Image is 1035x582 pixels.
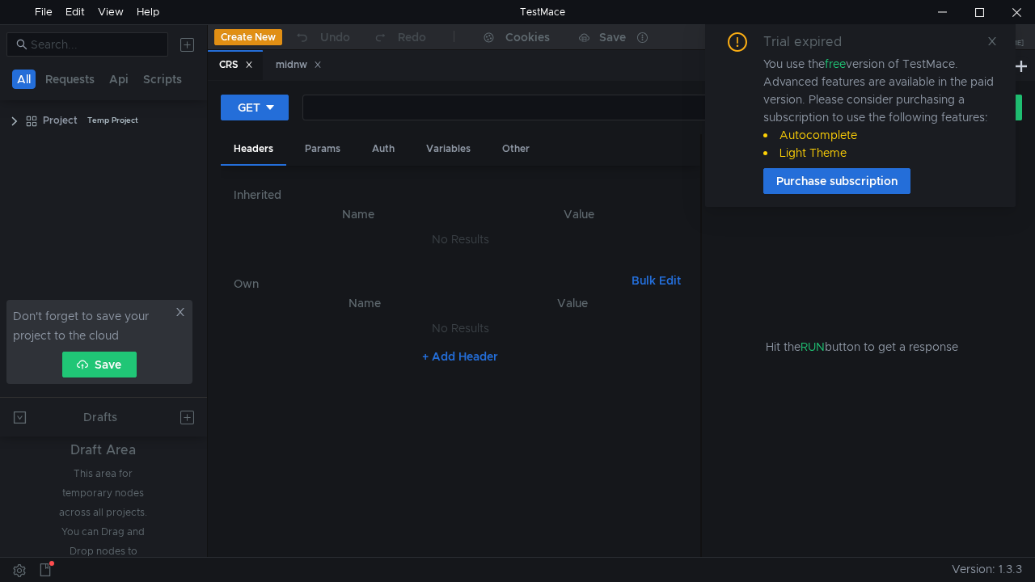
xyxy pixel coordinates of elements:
input: Search... [31,36,158,53]
th: Name [247,205,471,224]
button: Bulk Edit [625,271,687,290]
div: midnw [276,57,322,74]
nz-embed-empty: No Results [432,232,489,247]
div: CRS [219,57,253,74]
button: Scripts [138,70,187,89]
div: Cookies [505,27,550,47]
div: Temp Project [87,108,138,133]
button: Save [62,352,137,377]
div: Variables [413,134,484,164]
div: Undo [320,27,350,47]
span: Version: 1.3.3 [952,558,1022,581]
li: Autocomplete [763,126,996,144]
button: All [12,70,36,89]
div: You use the version of TestMace. Advanced features are available in the paid version. Please cons... [763,55,996,162]
button: Undo [282,25,361,49]
th: Name [260,293,471,313]
div: GET [238,99,260,116]
button: GET [221,95,289,120]
div: Auth [359,134,408,164]
div: Headers [221,134,286,166]
div: Drafts [83,407,117,427]
span: Hit the button to get a response [766,338,958,356]
button: Requests [40,70,99,89]
th: Value [471,293,674,313]
span: free [825,57,846,71]
button: Api [104,70,133,89]
div: Redo [398,27,426,47]
li: Light Theme [763,144,996,162]
span: Don't forget to save your project to the cloud [13,306,171,345]
button: + Add Header [416,347,505,366]
div: Other [489,134,543,164]
th: Value [471,205,686,224]
div: Project [43,108,78,133]
button: No Environment [693,24,805,50]
nz-embed-empty: No Results [432,321,489,335]
h6: Inherited [234,185,687,205]
span: RUN [801,339,825,354]
div: Save [599,32,626,43]
div: Params [292,134,353,164]
button: Purchase subscription [763,168,910,194]
button: Redo [361,25,437,49]
h6: Own [234,274,625,293]
div: Trial expired [763,32,861,52]
button: Create New [214,29,282,45]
